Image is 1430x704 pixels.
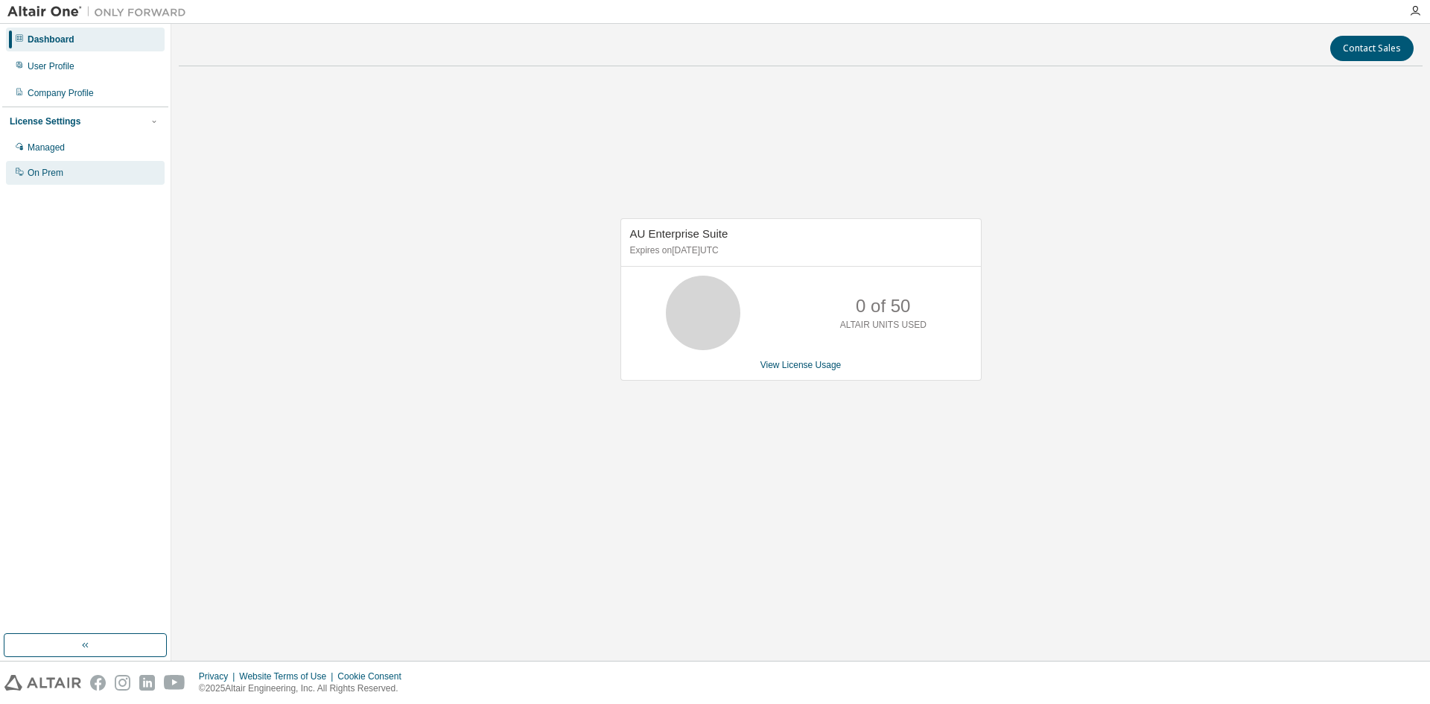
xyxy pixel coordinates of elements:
img: altair_logo.svg [4,675,81,691]
div: User Profile [28,60,74,72]
p: 0 of 50 [856,294,910,319]
p: Expires on [DATE] UTC [630,244,968,257]
div: Privacy [199,670,239,682]
div: Managed [28,142,65,153]
div: Cookie Consent [337,670,410,682]
div: Company Profile [28,87,94,99]
div: Website Terms of Use [239,670,337,682]
div: License Settings [10,115,80,127]
img: Altair One [7,4,194,19]
img: youtube.svg [164,675,185,691]
img: instagram.svg [115,675,130,691]
p: © 2025 Altair Engineering, Inc. All Rights Reserved. [199,682,410,695]
a: View License Usage [760,360,842,370]
p: ALTAIR UNITS USED [840,319,927,332]
img: linkedin.svg [139,675,155,691]
button: Contact Sales [1330,36,1414,61]
div: On Prem [28,167,63,179]
span: AU Enterprise Suite [630,227,728,240]
img: facebook.svg [90,675,106,691]
div: Dashboard [28,34,74,45]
